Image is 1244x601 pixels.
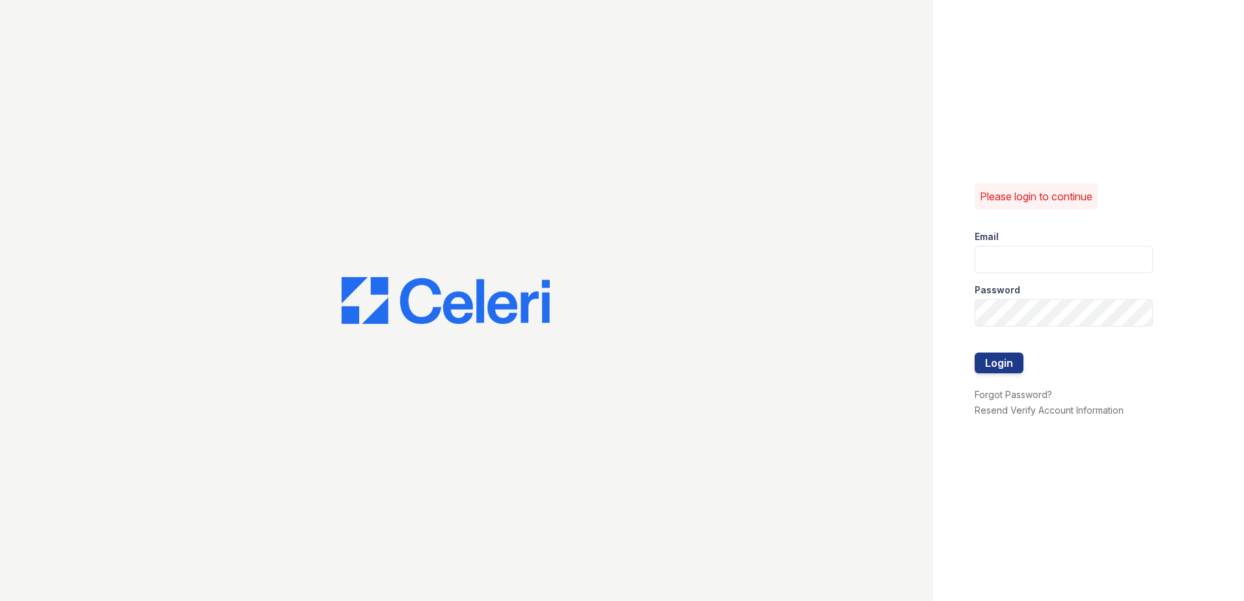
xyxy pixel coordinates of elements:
p: Please login to continue [980,189,1092,204]
a: Forgot Password? [975,389,1052,400]
a: Resend Verify Account Information [975,405,1124,416]
img: CE_Logo_Blue-a8612792a0a2168367f1c8372b55b34899dd931a85d93a1a3d3e32e68fde9ad4.png [342,277,550,324]
label: Password [975,284,1020,297]
label: Email [975,230,999,243]
button: Login [975,353,1023,373]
